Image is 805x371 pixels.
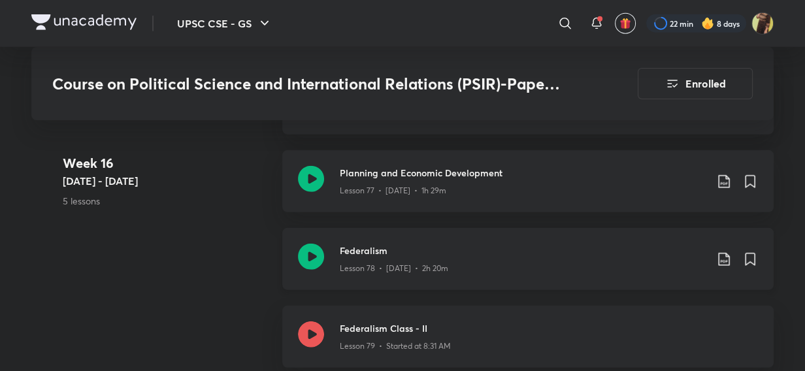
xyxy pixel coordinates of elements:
[63,153,272,173] h4: Week 16
[52,74,564,93] h3: Course on Political Science and International Relations (PSIR)-Paper I For 2026
[282,150,774,228] a: Planning and Economic DevelopmentLesson 77 • [DATE] • 1h 29m
[751,12,774,35] img: Uma Kumari Rajput
[615,13,636,34] button: avatar
[63,194,272,208] p: 5 lessons
[340,340,451,352] p: Lesson 79 • Started at 8:31 AM
[619,18,631,29] img: avatar
[169,10,280,37] button: UPSC CSE - GS
[63,173,272,189] h5: [DATE] - [DATE]
[638,68,753,99] button: Enrolled
[340,321,758,335] h3: Federalism Class - II
[340,263,448,274] p: Lesson 78 • [DATE] • 2h 20m
[31,14,137,33] a: Company Logo
[340,244,706,257] h3: Federalism
[31,14,137,30] img: Company Logo
[340,185,446,197] p: Lesson 77 • [DATE] • 1h 29m
[701,17,714,30] img: streak
[282,228,774,306] a: FederalismLesson 78 • [DATE] • 2h 20m
[340,166,706,180] h3: Planning and Economic Development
